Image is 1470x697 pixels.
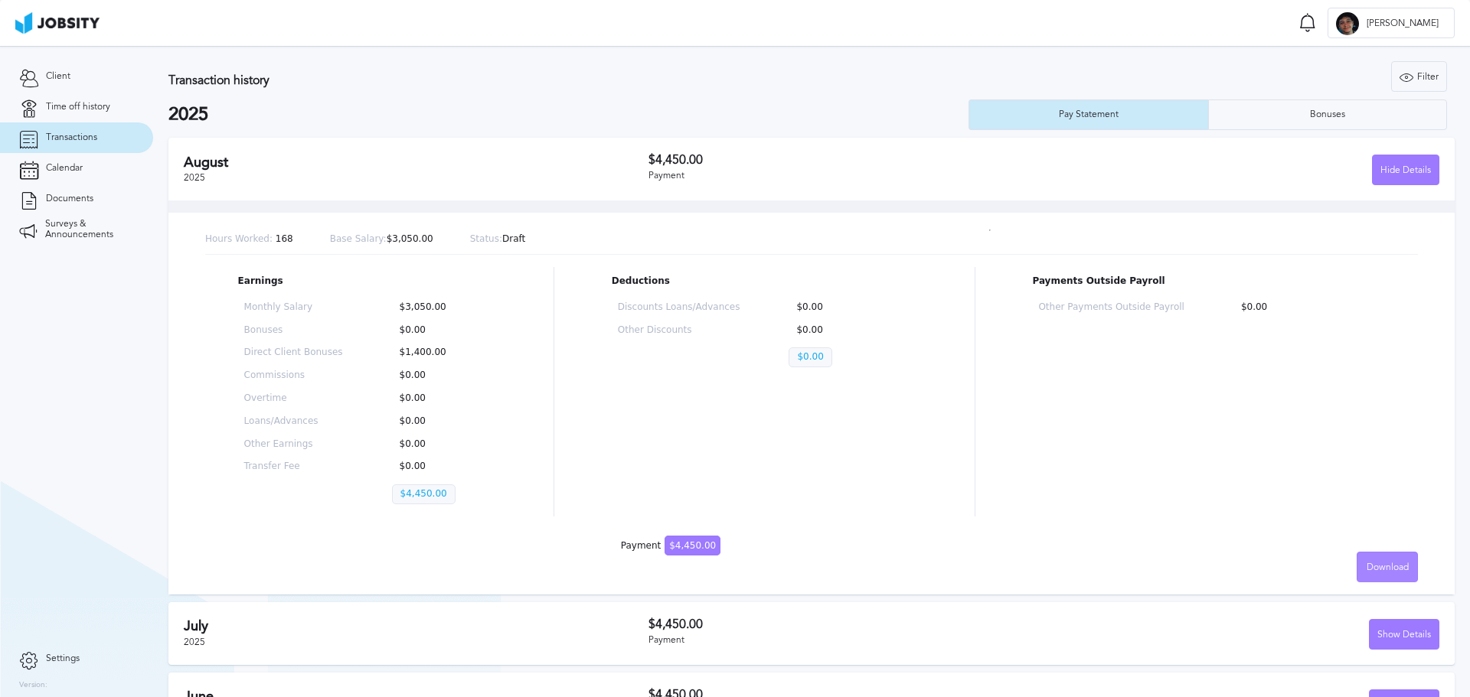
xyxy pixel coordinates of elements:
[648,635,1044,646] div: Payment
[244,393,343,404] p: Overtime
[244,325,343,336] p: Bonuses
[244,370,343,381] p: Commissions
[392,484,456,504] p: $4,450.00
[789,347,831,367] p: $0.00
[392,416,491,427] p: $0.00
[648,153,1044,167] h3: $4,450.00
[648,617,1044,631] h3: $4,450.00
[612,276,917,287] p: Deductions
[789,325,911,336] p: $0.00
[244,416,343,427] p: Loans/Advances
[1392,62,1446,93] div: Filter
[238,276,497,287] p: Earnings
[244,302,343,313] p: Monthly Salary
[1233,302,1379,313] p: $0.00
[244,439,343,450] p: Other Earnings
[168,104,969,125] h2: 2025
[184,172,205,183] span: 2025
[1370,620,1439,650] div: Show Details
[46,102,110,112] span: Time off history
[648,171,1044,181] div: Payment
[470,233,502,244] span: Status:
[330,233,387,244] span: Base Salary:
[969,99,1208,130] button: Pay Statement
[1038,302,1184,313] p: Other Payments Outside Payroll
[392,347,491,358] p: $1,400.00
[19,681,47,690] label: Version:
[1373,155,1439,186] div: Hide Details
[1391,61,1447,92] button: Filter
[184,618,648,634] h2: July
[621,541,720,552] div: Payment
[618,325,740,336] p: Other Discounts
[392,302,491,313] p: $3,050.00
[46,194,93,204] span: Documents
[1051,109,1126,120] div: Pay Statement
[168,73,868,87] h3: Transaction history
[392,461,491,472] p: $0.00
[1359,18,1446,29] span: [PERSON_NAME]
[45,219,134,240] span: Surveys & Announcements
[470,234,526,245] p: Draft
[1369,619,1439,650] button: Show Details
[1032,276,1385,287] p: Payments Outside Payroll
[205,233,273,244] span: Hours Worked:
[46,163,83,174] span: Calendar
[789,302,911,313] p: $0.00
[1328,8,1455,38] button: L[PERSON_NAME]
[244,461,343,472] p: Transfer Fee
[1336,12,1359,35] div: L
[1302,109,1353,120] div: Bonuses
[46,653,80,664] span: Settings
[205,234,293,245] p: 168
[330,234,433,245] p: $3,050.00
[618,302,740,313] p: Discounts Loans/Advances
[1357,552,1418,582] button: Download
[184,637,205,647] span: 2025
[392,370,491,381] p: $0.00
[244,347,343,358] p: Direct Client Bonuses
[665,536,720,555] span: $4,450.00
[184,155,648,171] h2: August
[392,439,491,450] p: $0.00
[392,325,491,336] p: $0.00
[46,71,70,82] span: Client
[392,393,491,404] p: $0.00
[1372,155,1439,185] button: Hide Details
[1367,562,1409,573] span: Download
[15,12,100,34] img: ab4bad089aa723f57921c736e9817d99.png
[1208,99,1448,130] button: Bonuses
[46,132,97,143] span: Transactions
